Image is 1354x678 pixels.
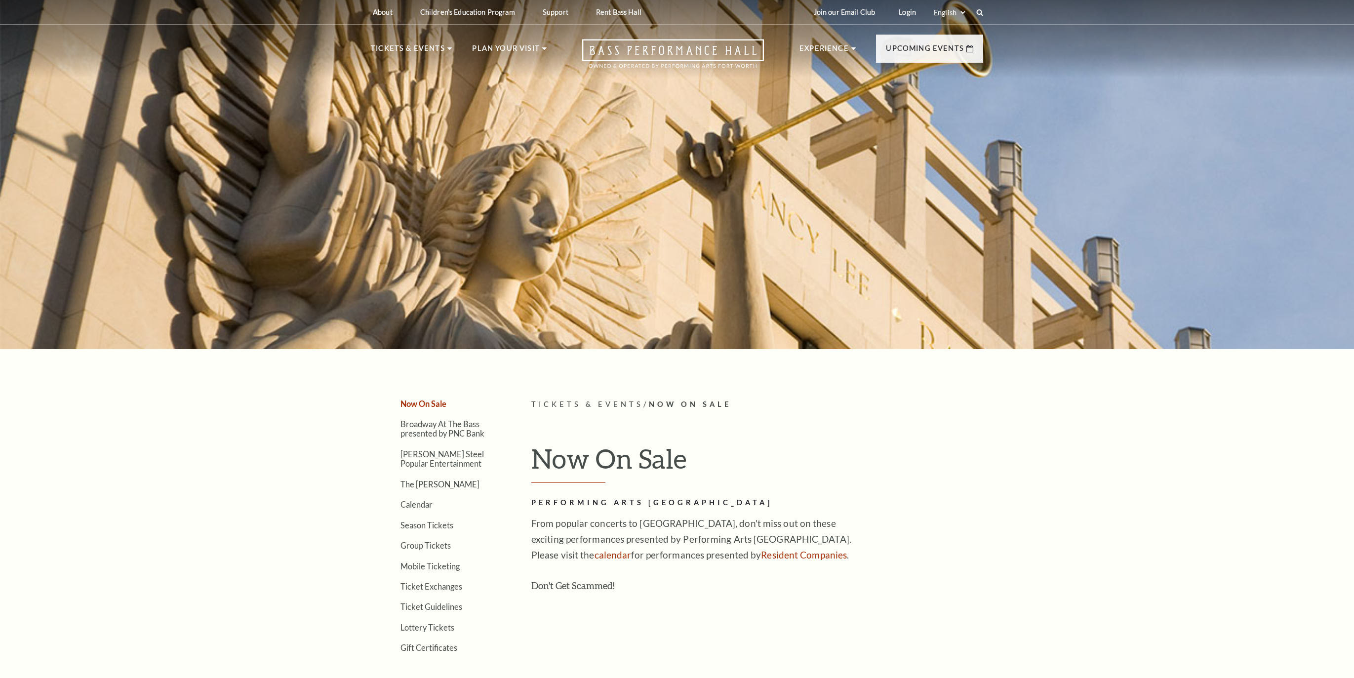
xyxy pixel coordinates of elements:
a: The [PERSON_NAME] [400,479,479,489]
p: Plan Your Visit [472,42,540,60]
a: Broadway At The Bass presented by PNC Bank [400,419,484,438]
a: Ticket Guidelines [400,602,462,611]
select: Select: [932,8,967,17]
a: Ticket Exchanges [400,582,462,591]
p: Tickets & Events [371,42,445,60]
h2: Performing Arts [GEOGRAPHIC_DATA] [531,497,852,509]
a: Group Tickets [400,541,451,550]
a: [PERSON_NAME] Steel Popular Entertainment [400,449,484,468]
h1: Now On Sale [531,442,983,483]
p: Children's Education Program [420,8,515,16]
p: Rent Bass Hall [596,8,641,16]
span: Now On Sale [649,400,731,408]
a: Mobile Ticketing [400,561,460,571]
a: calendar [595,549,632,560]
p: Support [543,8,568,16]
p: / [531,399,983,411]
a: Season Tickets [400,520,453,530]
h3: Don't Get Scammed! [531,578,852,594]
p: About [373,8,393,16]
p: Upcoming Events [886,42,964,60]
a: Lottery Tickets [400,623,454,632]
a: Calendar [400,500,433,509]
p: Experience [799,42,849,60]
span: Tickets & Events [531,400,643,408]
a: Now On Sale [400,399,446,408]
p: From popular concerts to [GEOGRAPHIC_DATA], don't miss out on these exciting performances present... [531,516,852,563]
a: Resident Companies [761,549,847,560]
a: Gift Certificates [400,643,457,652]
